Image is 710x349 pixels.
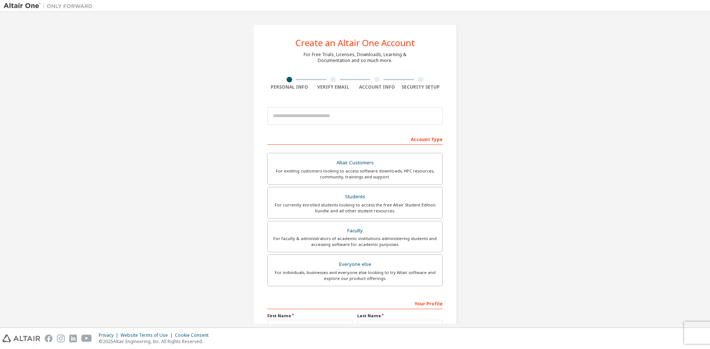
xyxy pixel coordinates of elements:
[355,84,399,90] div: Account Info
[311,84,355,90] div: Verify Email
[267,297,443,309] div: Your Profile
[99,332,121,338] div: Privacy
[272,236,438,247] div: For faculty & administrators of academic institutions administering students and accessing softwa...
[45,335,53,342] img: facebook.svg
[267,313,353,319] label: First Name
[272,158,438,168] div: Altair Customers
[81,335,92,342] img: youtube.svg
[272,259,438,270] div: Everyone else
[272,168,438,180] div: For existing customers looking to access software downloads, HPC resources, community, trainings ...
[295,38,415,47] div: Create an Altair One Account
[267,84,311,90] div: Personal Info
[267,133,443,145] div: Account Type
[121,332,175,338] div: Website Terms of Use
[2,335,40,342] img: altair_logo.svg
[272,270,438,281] div: For individuals, businesses and everyone else looking to try Altair software and explore our prod...
[99,338,213,345] p: © 2025 Altair Engineering, Inc. All Rights Reserved.
[272,192,438,202] div: Students
[57,335,65,342] img: instagram.svg
[69,335,77,342] img: linkedin.svg
[272,202,438,214] div: For currently enrolled students looking to access the free Altair Student Edition bundle and all ...
[175,332,213,338] div: Cookie Consent
[399,84,443,90] div: Security Setup
[357,313,443,319] label: Last Name
[272,226,438,236] div: Faculty
[304,52,406,64] div: For Free Trials, Licenses, Downloads, Learning & Documentation and so much more.
[4,2,96,10] img: Altair One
